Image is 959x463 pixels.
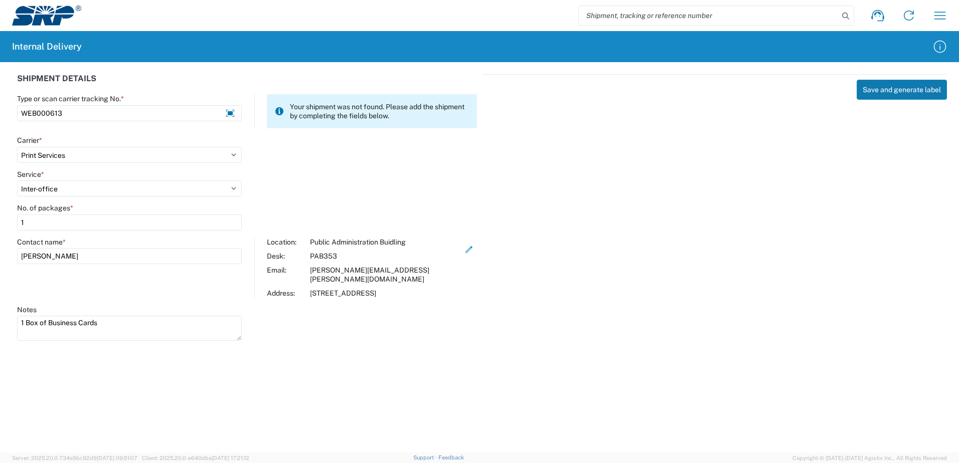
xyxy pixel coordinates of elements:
[17,170,44,179] label: Service
[12,41,82,53] h2: Internal Delivery
[579,6,839,25] input: Shipment, tracking or reference number
[290,102,469,120] span: Your shipment was not found. Please add the shipment by completing the fields below.
[438,454,464,460] a: Feedback
[17,94,124,103] label: Type or scan carrier tracking No.
[310,252,461,261] div: PAB353
[12,6,81,26] img: srp
[267,266,305,284] div: Email:
[17,238,66,247] label: Contact name
[17,305,37,314] label: Notes
[310,266,461,284] div: [PERSON_NAME][EMAIL_ADDRESS][PERSON_NAME][DOMAIN_NAME]
[857,80,947,100] button: Save and generate label
[267,238,305,247] div: Location:
[310,289,461,298] div: [STREET_ADDRESS]
[17,74,477,94] div: SHIPMENT DETAILS
[17,203,73,212] label: No. of packages
[12,455,137,461] span: Server: 2025.20.0-734e5bc92d9
[310,238,461,247] div: Public Administration Buidling
[17,136,42,145] label: Carrier
[142,455,249,461] span: Client: 2025.20.0-e640dba
[212,455,249,461] span: [DATE] 17:21:12
[267,289,305,298] div: Address:
[267,252,305,261] div: Desk:
[792,453,947,462] span: Copyright © [DATE]-[DATE] Agistix Inc., All Rights Reserved
[97,455,137,461] span: [DATE] 09:51:07
[413,454,438,460] a: Support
